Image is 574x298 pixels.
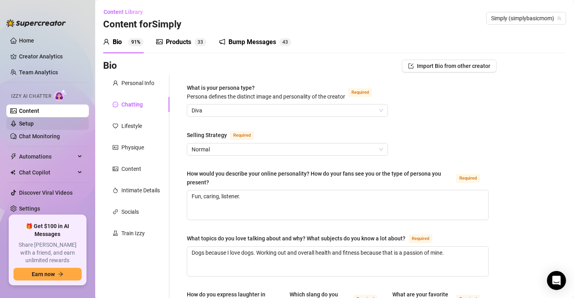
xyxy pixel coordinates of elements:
span: thunderbolt [10,153,17,160]
a: Creator Analytics [19,50,83,63]
sup: 43 [279,38,291,46]
span: 4 [282,39,285,45]
span: 3 [198,39,200,45]
img: Chat Copilot [10,170,15,175]
a: Home [19,37,34,44]
span: heart [113,123,118,129]
span: Earn now [32,271,55,277]
label: How would you describe your online personality? How do your fans see you or the type of persona y... [187,169,489,187]
span: Izzy AI Chatter [11,93,51,100]
textarea: How would you describe your online personality? How do your fans see you or the type of persona y... [187,190,488,220]
div: Personal Info [121,79,154,87]
a: Setup [19,120,34,127]
h3: Bio [103,60,117,72]
span: Normal [192,143,383,155]
span: 3 [285,39,288,45]
span: Chat Copilot [19,166,75,179]
div: Lifestyle [121,122,142,130]
span: arrow-right [58,271,63,277]
span: picture [156,39,163,45]
span: Automations [19,150,75,163]
div: Train Izzy [121,229,145,238]
a: Content [19,108,39,114]
span: picture [113,166,118,172]
span: Required [348,88,372,97]
span: idcard [113,145,118,150]
div: Socials [121,207,139,216]
button: Earn nowarrow-right [13,268,82,281]
div: Physique [121,143,144,152]
span: Simply (simplybasicmom) [491,12,561,24]
a: Team Analytics [19,69,58,75]
div: Chatting [121,100,143,109]
div: Open Intercom Messenger [547,271,566,290]
div: How would you describe your online personality? How do your fans see you or the type of persona y... [187,169,453,187]
span: import [408,63,414,69]
span: Required [230,131,254,140]
div: Bio [113,37,122,47]
span: Required [409,234,432,243]
button: Content Library [103,6,149,18]
a: Settings [19,205,40,212]
div: Bump Messages [228,37,276,47]
div: What topics do you love talking about and why? What subjects do you know a lot about? [187,234,405,243]
span: team [557,16,562,21]
a: Discover Viral Videos [19,190,73,196]
span: experiment [113,230,118,236]
span: Diva [192,104,383,116]
span: Share [PERSON_NAME] with a friend, and earn unlimited rewards [13,241,82,265]
div: Content [121,164,141,173]
label: Selling Strategy [187,130,263,140]
a: Chat Monitoring [19,133,60,139]
span: What is your persona type? [187,85,345,100]
span: user [113,80,118,86]
div: Intimate Details [121,186,160,195]
img: logo-BBDzfeDw.svg [6,19,66,27]
div: Selling Strategy [187,131,227,139]
img: AI Chatter [54,89,67,101]
textarea: What topics do you love talking about and why? What subjects do you know a lot about? [187,247,488,276]
sup: 91% [128,38,144,46]
div: Products [166,37,191,47]
span: 3 [200,39,203,45]
span: 🎁 Get $100 in AI Messages [13,223,82,238]
span: Import Bio from other creator [417,63,490,69]
h3: Content for Simply [103,18,181,31]
button: Import Bio from other creator [402,60,497,72]
span: Content Library [104,9,143,15]
span: notification [219,39,225,45]
span: message [113,102,118,107]
span: Required [456,174,480,183]
span: fire [113,188,118,193]
span: user [103,39,109,45]
span: Persona defines the distinct image and personality of the creator [187,93,345,100]
label: What topics do you love talking about and why? What subjects do you know a lot about? [187,234,441,243]
sup: 33 [194,38,206,46]
span: link [113,209,118,215]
